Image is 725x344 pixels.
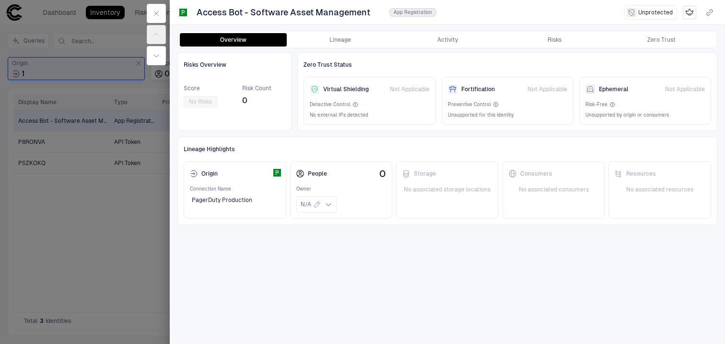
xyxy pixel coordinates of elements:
[272,169,280,177] div: PagerDuty
[184,143,711,155] div: Lineage Highlights
[180,33,287,47] button: Overview
[461,85,495,93] span: Fortification
[665,85,705,93] span: Not Applicable
[296,186,386,192] span: Owner
[304,59,711,71] div: Zero Trust Status
[509,170,552,178] div: Consumers
[197,7,370,18] span: Access Bot - Software Asset Management
[179,9,187,16] div: PagerDuty
[287,33,394,47] button: Lineage
[599,85,629,93] span: Ephemeral
[323,85,369,93] span: Virtual Shielding
[184,59,285,71] div: Risks Overview
[301,201,311,208] span: N/A
[195,5,384,20] button: Access Bot - Software Asset Management
[184,84,217,92] span: Score
[190,192,266,208] button: PagerDuty Production
[509,186,599,193] span: No associated consumers
[615,186,705,193] span: No associated resources
[394,33,501,47] button: Activity
[192,196,252,204] span: PagerDuty Production
[310,112,368,119] span: No external IPs detected
[448,101,491,108] span: Preventive Control
[585,101,608,108] span: Risk-Free
[683,6,696,19] div: Mark as Crown Jewel
[638,9,673,16] span: Unprotected
[190,186,280,192] span: Connection Name
[189,98,212,106] span: No Risks
[379,168,386,179] span: 0
[448,112,514,119] span: Unsupported for this identity
[394,9,432,16] span: App Registration
[585,112,669,119] span: Unsupported by origin or consumers
[615,170,656,178] div: Resources
[548,36,561,44] div: Risks
[190,170,218,178] div: Origin
[647,36,676,44] div: Zero Trust
[296,170,327,178] div: People
[310,101,351,108] span: Detective Control
[402,186,492,193] span: No associated storage locations
[242,84,271,92] span: Risk Count
[242,96,271,106] span: 0
[390,85,430,93] span: Not Applicable
[402,170,436,178] div: Storage
[527,85,567,93] span: Not Applicable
